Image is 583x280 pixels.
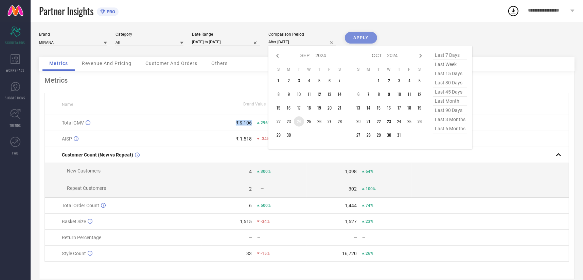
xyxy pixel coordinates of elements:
span: last week [433,60,467,69]
span: Brand Value [243,102,266,106]
span: SCORECARDS [5,40,25,45]
td: Fri Sep 27 2024 [324,116,335,127]
td: Tue Sep 24 2024 [294,116,304,127]
input: Select comparison period [268,38,336,46]
td: Sat Oct 05 2024 [414,76,425,86]
div: 16,720 [342,251,357,256]
td: Thu Sep 05 2024 [314,76,324,86]
td: Fri Oct 18 2024 [404,103,414,113]
td: Sat Sep 21 2024 [335,103,345,113]
span: 64% [366,169,373,174]
div: 2 [249,186,252,192]
span: last 15 days [433,69,467,78]
th: Thursday [314,67,324,72]
td: Mon Sep 09 2024 [284,89,294,99]
div: 1,098 [345,169,357,174]
td: Fri Oct 11 2024 [404,89,414,99]
div: — [353,235,357,240]
th: Saturday [335,67,345,72]
div: Metrics [45,76,569,84]
span: Name [62,102,73,107]
th: Tuesday [374,67,384,72]
td: Sat Sep 14 2024 [335,89,345,99]
td: Mon Oct 14 2024 [364,103,374,113]
span: last 7 days [433,51,467,60]
span: 300% [261,169,271,174]
td: Thu Oct 17 2024 [394,103,404,113]
span: PRO [105,9,115,14]
td: Mon Sep 02 2024 [284,76,294,86]
td: Wed Oct 23 2024 [384,116,394,127]
td: Mon Oct 28 2024 [364,130,374,140]
span: Basket Size [62,219,86,224]
span: last 90 days [433,106,467,115]
span: 100% [366,186,376,191]
td: Fri Sep 06 2024 [324,76,335,86]
span: -34% [261,219,270,224]
div: — [257,235,306,240]
td: Tue Oct 01 2024 [374,76,384,86]
td: Fri Sep 20 2024 [324,103,335,113]
span: Customer Count (New vs Repeat) [62,152,133,158]
td: Sat Oct 19 2024 [414,103,425,113]
td: Tue Sep 10 2024 [294,89,304,99]
span: last month [433,97,467,106]
td: Mon Sep 30 2024 [284,130,294,140]
div: 302 [349,186,357,192]
td: Thu Oct 31 2024 [394,130,404,140]
td: Sat Oct 26 2024 [414,116,425,127]
td: Fri Oct 04 2024 [404,76,414,86]
div: Category [116,32,183,37]
th: Wednesday [304,67,314,72]
td: Sun Sep 15 2024 [273,103,284,113]
span: Style Count [62,251,86,256]
td: Sun Oct 06 2024 [353,89,364,99]
td: Wed Sep 11 2024 [304,89,314,99]
span: AISP [62,136,72,142]
td: Sun Sep 29 2024 [273,130,284,140]
span: 296% [261,120,271,125]
div: Brand [39,32,107,37]
td: Sun Oct 27 2024 [353,130,364,140]
td: Wed Sep 04 2024 [304,76,314,86]
span: Repeat Customers [67,185,106,191]
td: Fri Sep 13 2024 [324,89,335,99]
td: Mon Oct 21 2024 [364,116,374,127]
td: Tue Oct 08 2024 [374,89,384,99]
span: Others [211,61,228,66]
div: Next month [417,52,425,60]
div: Date Range [192,32,260,37]
td: Wed Oct 09 2024 [384,89,394,99]
div: — [362,235,411,240]
td: Mon Oct 07 2024 [364,89,374,99]
th: Friday [404,67,414,72]
span: Return Percentage [62,235,101,240]
span: TRENDS [10,123,21,128]
td: Tue Sep 17 2024 [294,103,304,113]
td: Sun Oct 20 2024 [353,116,364,127]
div: ₹ 9,106 [236,120,252,126]
td: Sun Sep 22 2024 [273,116,284,127]
span: Revenue And Pricing [82,61,131,66]
td: Thu Oct 10 2024 [394,89,404,99]
span: last 6 months [433,124,467,133]
span: New Customers [67,168,101,174]
span: Partner Insights [39,4,93,18]
td: Tue Oct 15 2024 [374,103,384,113]
div: 33 [246,251,252,256]
div: 1,444 [345,203,357,208]
div: 4 [249,169,252,174]
span: Customer And Orders [145,61,197,66]
td: Wed Oct 30 2024 [384,130,394,140]
span: WORKSPACE [6,68,25,73]
span: — [261,186,264,191]
span: 23% [366,219,373,224]
span: last 3 months [433,115,467,124]
th: Friday [324,67,335,72]
td: Mon Sep 23 2024 [284,116,294,127]
div: Previous month [273,52,282,60]
td: Tue Oct 29 2024 [374,130,384,140]
div: 1,515 [240,219,252,224]
th: Wednesday [384,67,394,72]
td: Mon Sep 16 2024 [284,103,294,113]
